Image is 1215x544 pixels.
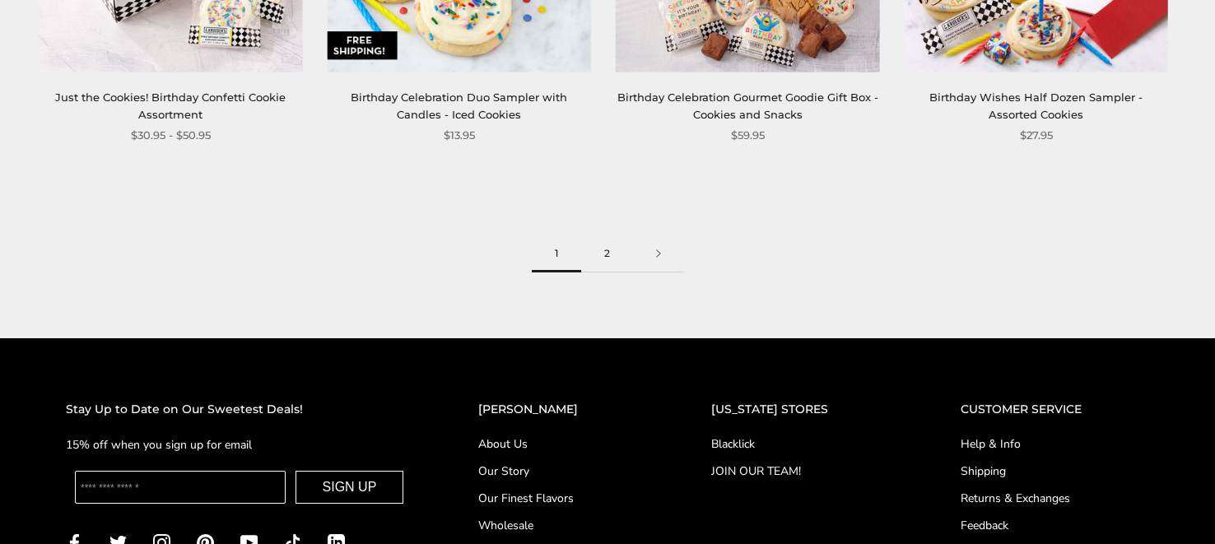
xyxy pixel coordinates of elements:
[478,517,645,534] a: Wholesale
[532,235,581,272] span: 1
[633,235,684,272] a: Next page
[961,400,1149,419] h2: CUSTOMER SERVICE
[961,463,1149,480] a: Shipping
[444,127,475,144] span: $13.95
[617,91,878,121] a: Birthday Celebration Gourmet Goodie Gift Box - Cookies and Snacks
[131,127,211,144] span: $30.95 - $50.95
[478,463,645,480] a: Our Story
[66,435,412,454] p: 15% off when you sign up for email
[711,400,896,419] h2: [US_STATE] STORES
[961,490,1149,507] a: Returns & Exchanges
[581,235,633,272] a: 2
[731,127,765,144] span: $59.95
[929,91,1143,121] a: Birthday Wishes Half Dozen Sampler - Assorted Cookies
[296,471,404,504] button: SIGN UP
[66,400,412,419] h2: Stay Up to Date on Our Sweetest Deals!
[711,463,896,480] a: JOIN OUR TEAM!
[711,435,896,453] a: Blacklick
[351,91,567,121] a: Birthday Celebration Duo Sampler with Candles - Iced Cookies
[1020,127,1053,144] span: $27.95
[961,435,1149,453] a: Help & Info
[478,400,645,419] h2: [PERSON_NAME]
[961,517,1149,534] a: Feedback
[478,435,645,453] a: About Us
[55,91,286,121] a: Just the Cookies! Birthday Confetti Cookie Assortment
[75,471,286,504] input: Enter your email
[478,490,645,507] a: Our Finest Flavors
